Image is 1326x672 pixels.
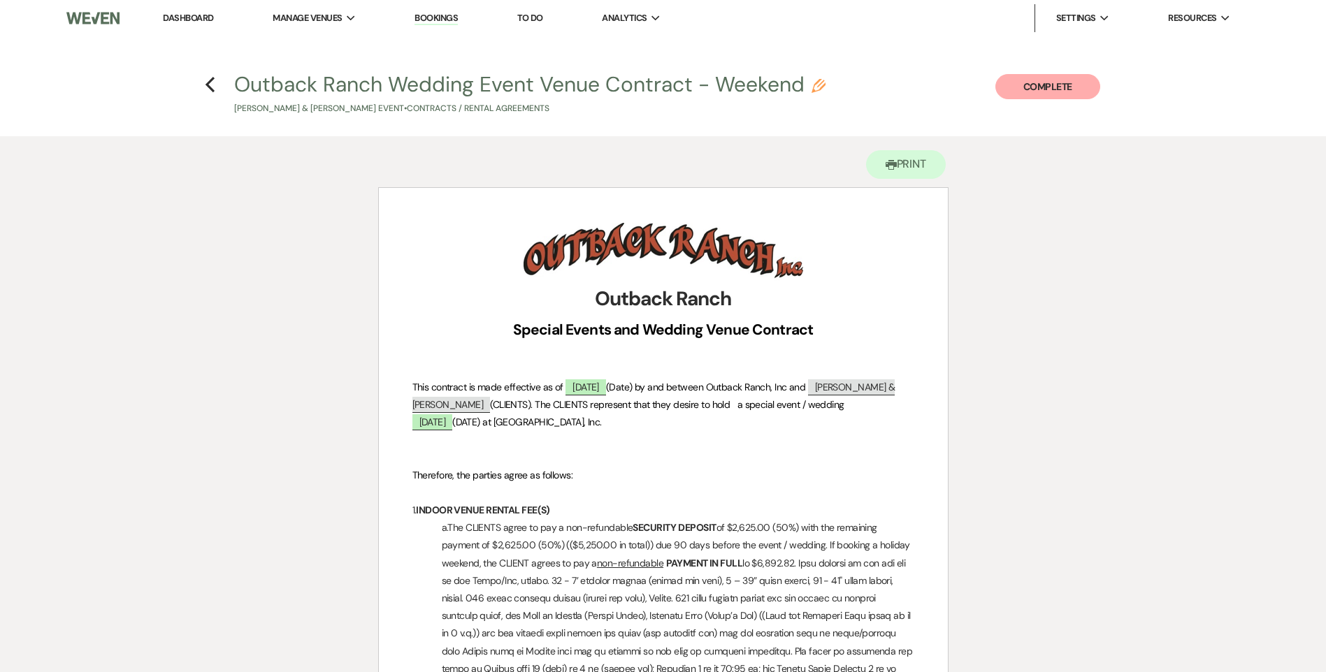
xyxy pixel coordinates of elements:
span: Resources [1168,11,1216,25]
span: [DATE] [565,379,606,395]
button: Complete [995,74,1100,99]
span: Manage Venues [273,11,342,25]
span: Analytics [602,11,647,25]
strong: DEPOSIT [678,521,716,534]
strong: SECURITY [633,521,676,534]
p: [PERSON_NAME] & [PERSON_NAME] Event • Contracts / Rental Agreements [234,102,826,115]
u: non-refundable [597,557,663,569]
img: Outback-Ranch-Logo.png [524,223,803,282]
strong: Outback Ranch [595,286,730,312]
a: To Do [517,12,543,24]
strong: INDOOR VENUE RENTAL FEE(S) [416,504,549,516]
a: Dashboard [163,12,213,24]
button: Outback Ranch Wedding Event Venue Contract - Weekend[PERSON_NAME] & [PERSON_NAME] Event•Contracts... [234,74,826,115]
p: 1. [412,502,914,519]
img: Weven Logo [66,3,120,33]
span: This contract is made effective as of [412,381,563,393]
strong: PAYMENT IN FULL [666,557,743,569]
span: (Date) by and between Outback Ranch, Inc and [606,381,805,393]
span: (CLIENTS). The CLIENTS represent that they desire to hold a special event / wedding [490,398,844,411]
strong: Special Events and Wedding Venue Contract [513,320,814,339]
span: a. [442,521,448,534]
span: [DATE] [412,414,453,430]
button: Print [866,150,946,179]
span: Therefore, the parties agree as follows: [412,469,573,481]
a: Bookings [415,12,458,25]
span: (DATE) at [GEOGRAPHIC_DATA], Inc. [452,416,602,428]
span: [PERSON_NAME] & [PERSON_NAME] [412,379,895,413]
span: Settings [1056,11,1096,25]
